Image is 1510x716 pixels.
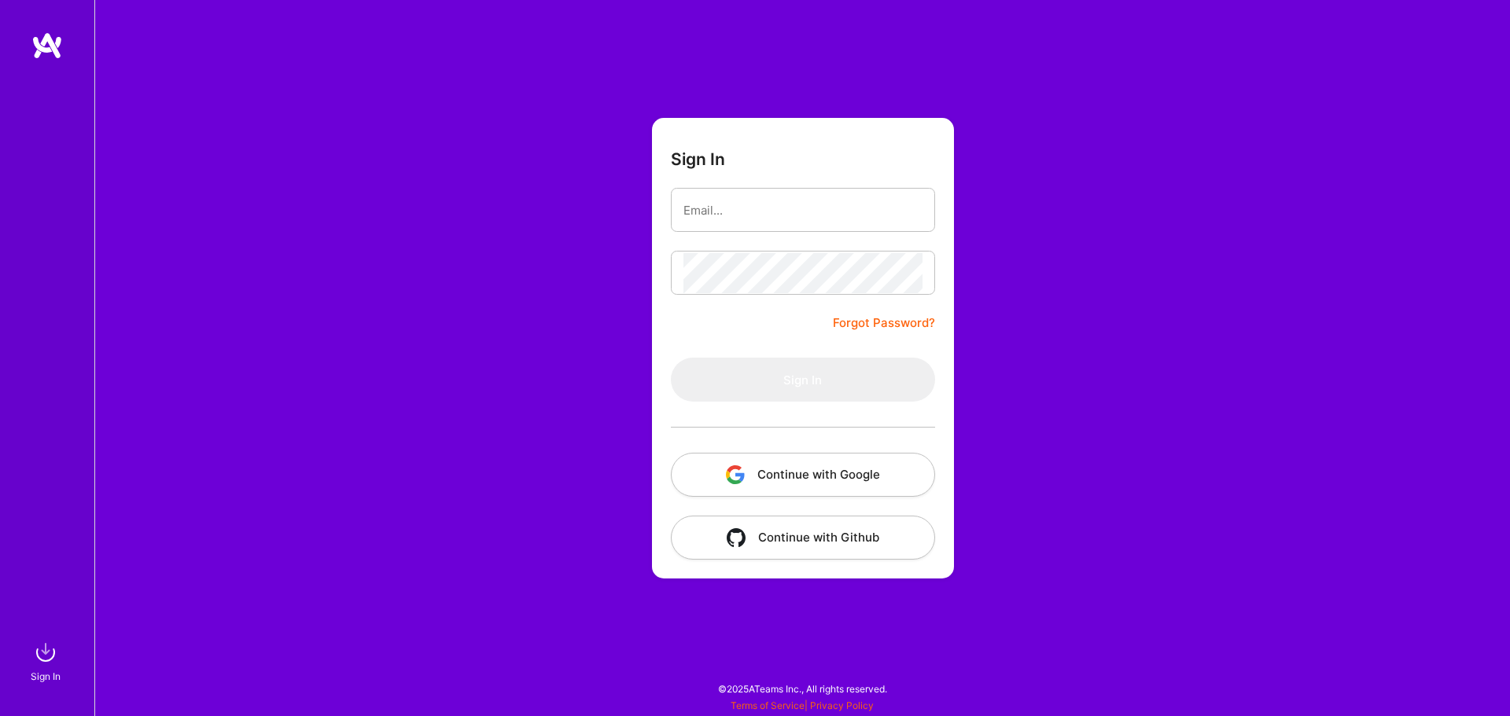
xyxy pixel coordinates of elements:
[671,516,935,560] button: Continue with Github
[33,637,61,685] a: sign inSign In
[731,699,805,711] a: Terms of Service
[810,699,874,711] a: Privacy Policy
[671,453,935,497] button: Continue with Google
[683,190,923,230] input: Email...
[726,465,745,484] img: icon
[31,31,63,60] img: logo
[94,669,1510,708] div: © 2025 ATeams Inc., All rights reserved.
[31,668,61,685] div: Sign In
[833,314,935,332] a: Forgot Password?
[671,149,725,169] h3: Sign In
[727,528,746,547] img: icon
[671,358,935,402] button: Sign In
[731,699,874,711] span: |
[30,637,61,668] img: sign in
